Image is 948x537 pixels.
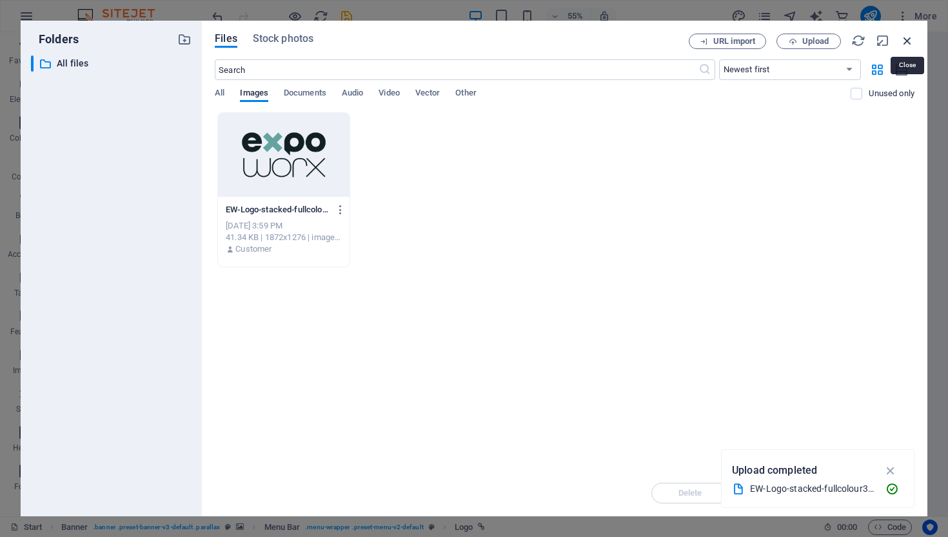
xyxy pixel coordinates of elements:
span: Other [455,85,476,103]
span: Vector [415,85,440,103]
p: EW-Logo-stacked-fullcolour300ppi-cmyk-krGpg0maml56trQgRTb62Q.png [226,204,330,216]
div: ​ [31,56,34,72]
span: Video [379,85,399,103]
button: URL import [689,34,766,49]
p: Displays only files that are not in use on the website. Files added during this session can still... [869,88,914,99]
i: Minimize [876,34,890,48]
div: EW-Logo-stacked-fullcolour300ppi-cmyk.png [750,481,875,496]
span: Files [215,31,237,46]
span: URL import [713,37,755,45]
p: All files [57,56,168,71]
input: Search [215,59,698,80]
span: Upload [802,37,829,45]
p: Upload completed [732,462,817,479]
span: Audio [342,85,363,103]
p: Folders [31,31,79,48]
span: All [215,85,224,103]
i: Reload [851,34,865,48]
div: 41.34 KB | 1872x1276 | image/png [226,232,342,243]
p: Customer [235,243,272,255]
span: Stock photos [253,31,313,46]
button: Upload [776,34,841,49]
span: Documents [284,85,326,103]
div: [DATE] 3:59 PM [226,220,342,232]
span: Images [240,85,268,103]
i: Create new folder [177,32,192,46]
